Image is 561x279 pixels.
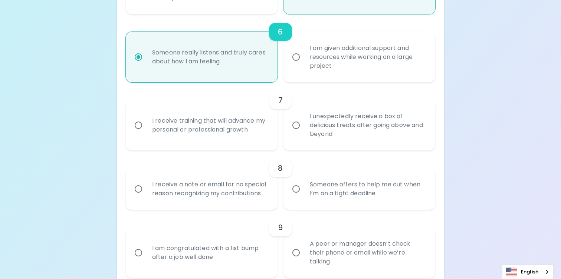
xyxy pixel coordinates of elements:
[126,82,435,150] div: choice-group-check
[146,107,273,143] div: I receive training that will advance my personal or professional growth
[278,222,283,233] h6: 9
[304,230,431,275] div: A peer or manager doesn’t check their phone or email while we’re talking
[126,210,435,278] div: choice-group-check
[278,26,283,38] h6: 6
[126,150,435,210] div: choice-group-check
[146,171,273,207] div: I receive a note or email for no special reason recognizing my contributions
[304,103,431,147] div: I unexpectedly receive a box of delicious treats after going above and beyond
[278,162,283,174] h6: 8
[146,235,273,270] div: I am congratulated with a fist bump after a job well done
[146,39,273,75] div: Someone really listens and truly cares about how I am feeling
[304,35,431,79] div: I am given additional support and resources while working on a large project
[502,265,554,279] aside: Language selected: English
[502,265,554,279] div: Language
[126,14,435,82] div: choice-group-check
[502,265,553,279] a: English
[278,94,283,106] h6: 7
[304,171,431,207] div: Someone offers to help me out when I’m on a tight deadline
